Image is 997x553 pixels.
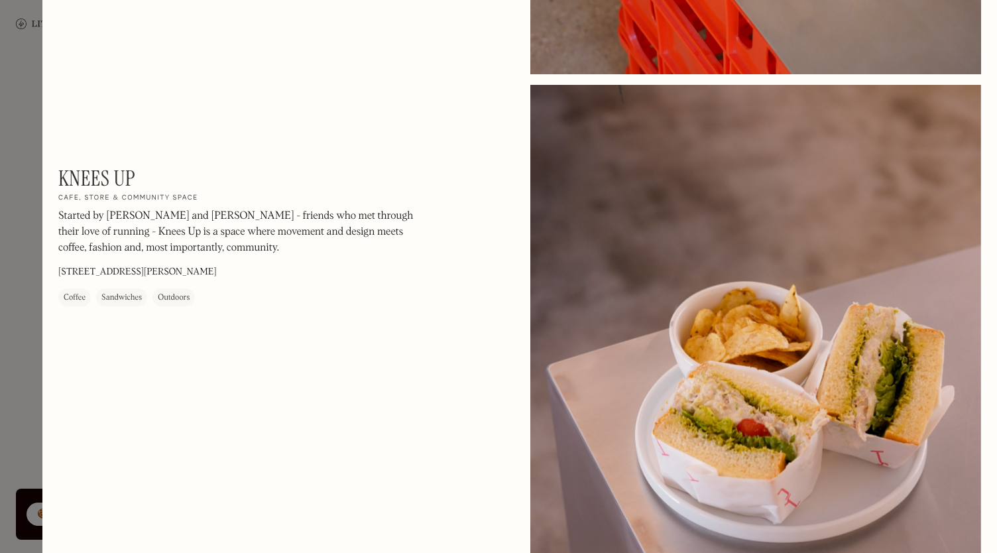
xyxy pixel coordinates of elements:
[58,194,198,204] h2: Cafe, store & community space
[101,292,142,305] div: Sandwiches
[158,292,190,305] div: Outdoors
[64,292,86,305] div: Coffee
[58,209,416,257] p: Started by [PERSON_NAME] and [PERSON_NAME] - friends who met through their love of running - Knee...
[58,266,217,280] p: [STREET_ADDRESS][PERSON_NAME]
[58,166,135,191] h1: Knees Up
